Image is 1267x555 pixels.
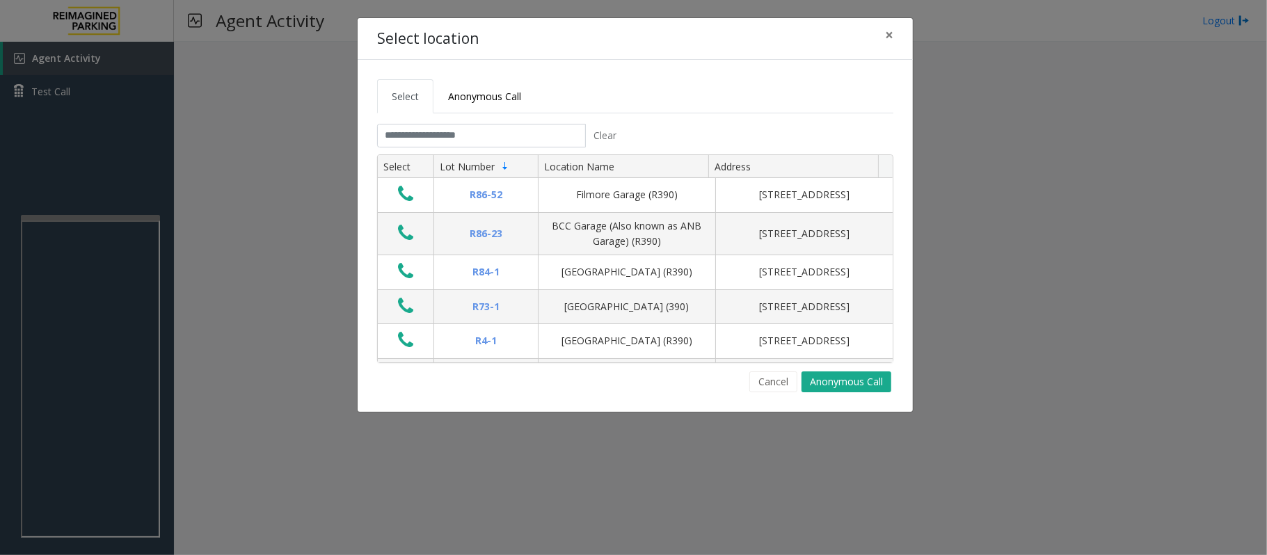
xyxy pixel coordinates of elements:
[547,218,707,250] div: BCC Garage (Also known as ANB Garage) (R390)
[443,299,529,314] div: R73-1
[586,124,625,147] button: Clear
[378,155,893,362] div: Data table
[448,90,521,103] span: Anonymous Call
[500,161,511,172] span: Sortable
[724,299,884,314] div: [STREET_ADDRESS]
[544,160,614,173] span: Location Name
[378,155,433,179] th: Select
[875,18,903,52] button: Close
[392,90,419,103] span: Select
[724,333,884,348] div: [STREET_ADDRESS]
[547,187,707,202] div: Filmore Garage (R390)
[377,28,479,50] h4: Select location
[724,187,884,202] div: [STREET_ADDRESS]
[377,79,893,113] ul: Tabs
[547,333,707,348] div: [GEOGRAPHIC_DATA] (R390)
[443,187,529,202] div: R86-52
[547,264,707,280] div: [GEOGRAPHIC_DATA] (R390)
[724,264,884,280] div: [STREET_ADDRESS]
[749,371,797,392] button: Cancel
[443,264,529,280] div: R84-1
[547,299,707,314] div: [GEOGRAPHIC_DATA] (390)
[802,371,891,392] button: Anonymous Call
[715,160,751,173] span: Address
[724,226,884,241] div: [STREET_ADDRESS]
[443,226,529,241] div: R86-23
[443,333,529,348] div: R4-1
[440,160,495,173] span: Lot Number
[885,25,893,45] span: ×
